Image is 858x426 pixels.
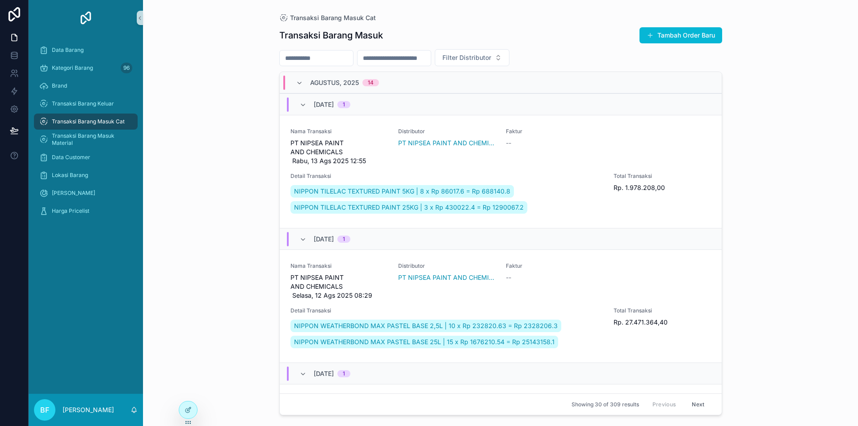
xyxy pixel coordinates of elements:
span: Transaksi Barang Masuk Cat [52,118,125,125]
a: Transaksi Barang Masuk Cat [279,13,376,22]
span: Detail Transaksi [290,173,603,180]
div: 14 [368,79,374,86]
h1: Transaksi Barang Masuk [279,29,383,42]
span: Brand [52,82,67,89]
span: NIPPON TILELAC TEXTURED PAINT 5KG | 8 x Rp 86017.6 = Rp 688140.8 [294,187,510,196]
span: -- [506,273,511,282]
span: Distributor [398,262,495,270]
div: 1 [343,370,345,377]
a: Lokasi Barang [34,167,138,183]
span: [DATE] [314,369,334,378]
span: Transaksi Barang Keluar [52,100,114,107]
span: Total Transaksi [614,173,711,180]
a: Harga Pricelist [34,203,138,219]
a: NIPPON TILELAC TEXTURED PAINT 5KG | 8 x Rp 86017.6 = Rp 688140.8 [290,185,514,198]
span: Showing 30 of 309 results [572,401,639,408]
span: Faktur [506,262,603,270]
span: Nama Transaksi [290,262,387,270]
a: NIPPON WEATHERBOND MAX PASTEL BASE 2,5L | 10 x Rp 232820.63 = Rp 2328206.3 [290,320,561,332]
span: NIPPON WEATHERBOND MAX PASTEL BASE 25L | 15 x Rp 1676210.54 = Rp 25143158.1 [294,337,555,346]
a: Data Customer [34,149,138,165]
p: [PERSON_NAME] [63,405,114,414]
span: PT NIPSEA PAINT AND CHEMICALS Selasa, 12 Ags 2025 08:29 [290,273,387,300]
div: 96 [121,63,132,73]
span: Agustus, 2025 [310,78,359,87]
div: 1 [343,236,345,243]
span: Rp. 27.471.364,40 [614,318,711,327]
span: Distributor [398,128,495,135]
span: Filter Distributor [442,53,491,62]
span: NIPPON WEATHERBOND MAX PASTEL BASE 2,5L | 10 x Rp 232820.63 = Rp 2328206.3 [294,321,558,330]
img: App logo [79,11,93,25]
a: PT NIPSEA PAINT AND CHEMICALS [398,139,495,148]
button: Tambah Order Baru [639,27,722,43]
button: Next [686,397,711,411]
span: Data Barang [52,46,84,54]
a: Transaksi Barang Masuk Cat [34,114,138,130]
span: Lokasi Barang [52,172,88,179]
div: 1 [343,101,345,108]
a: Transaksi Barang Keluar [34,96,138,112]
span: Rp. 1.978.208,00 [614,183,711,192]
button: Select Button [435,49,509,66]
a: Transaksi Barang Masuk Material [34,131,138,148]
span: -- [506,139,511,148]
a: Kategori Barang96 [34,60,138,76]
a: Nama TransaksiPT NIPSEA PAINT AND CHEMICALS Rabu, 13 Ags 2025 12:55DistributorPT NIPSEA PAINT AND... [280,115,722,228]
a: Brand [34,78,138,94]
span: Transaksi Barang Masuk Cat [290,13,376,22]
span: Harga Pricelist [52,207,89,215]
span: [PERSON_NAME] [52,190,95,197]
a: Data Barang [34,42,138,58]
span: NIPPON TILELAC TEXTURED PAINT 25KG | 3 x Rp 430022.4 = Rp 1290067.2 [294,203,524,212]
span: Data Customer [52,154,90,161]
span: Detail Transaksi [290,307,603,314]
span: Transaksi Barang Masuk Material [52,132,129,147]
span: Total Transaksi [614,307,711,314]
a: NIPPON TILELAC TEXTURED PAINT 25KG | 3 x Rp 430022.4 = Rp 1290067.2 [290,201,527,214]
a: NIPPON WEATHERBOND MAX PASTEL BASE 25L | 15 x Rp 1676210.54 = Rp 25143158.1 [290,336,558,348]
a: [PERSON_NAME] [34,185,138,201]
span: BF [40,405,49,415]
span: Kategori Barang [52,64,93,72]
span: [DATE] [314,235,334,244]
a: Nama TransaksiPT NIPSEA PAINT AND CHEMICALS Selasa, 12 Ags 2025 08:29DistributorPT NIPSEA PAINT A... [280,249,722,363]
span: [DATE] [314,100,334,109]
span: Nama Transaksi [290,128,387,135]
a: PT NIPSEA PAINT AND CHEMICALS [398,273,495,282]
div: scrollable content [29,36,143,231]
span: Faktur [506,128,603,135]
span: PT NIPSEA PAINT AND CHEMICALS Rabu, 13 Ags 2025 12:55 [290,139,387,165]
